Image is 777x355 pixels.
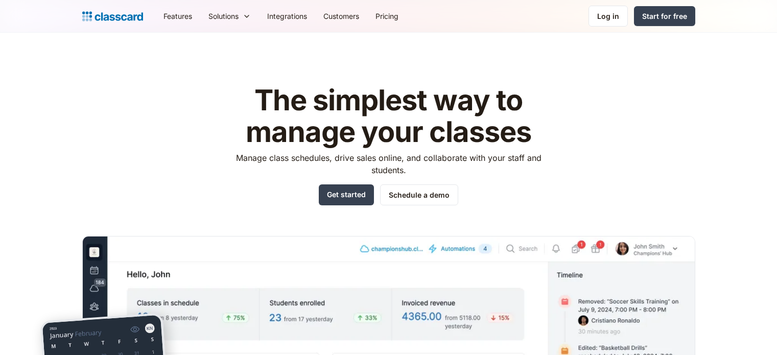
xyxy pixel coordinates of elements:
a: Start for free [634,6,695,26]
div: Solutions [208,11,239,21]
a: Pricing [367,5,407,28]
a: Log in [588,6,628,27]
a: Integrations [259,5,315,28]
div: Start for free [642,11,687,21]
h1: The simplest way to manage your classes [226,85,551,148]
a: Customers [315,5,367,28]
a: Logo [82,9,143,23]
div: Log in [597,11,619,21]
p: Manage class schedules, drive sales online, and collaborate with your staff and students. [226,152,551,176]
a: Features [155,5,200,28]
div: Solutions [200,5,259,28]
a: Schedule a demo [380,184,458,205]
a: Get started [319,184,374,205]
